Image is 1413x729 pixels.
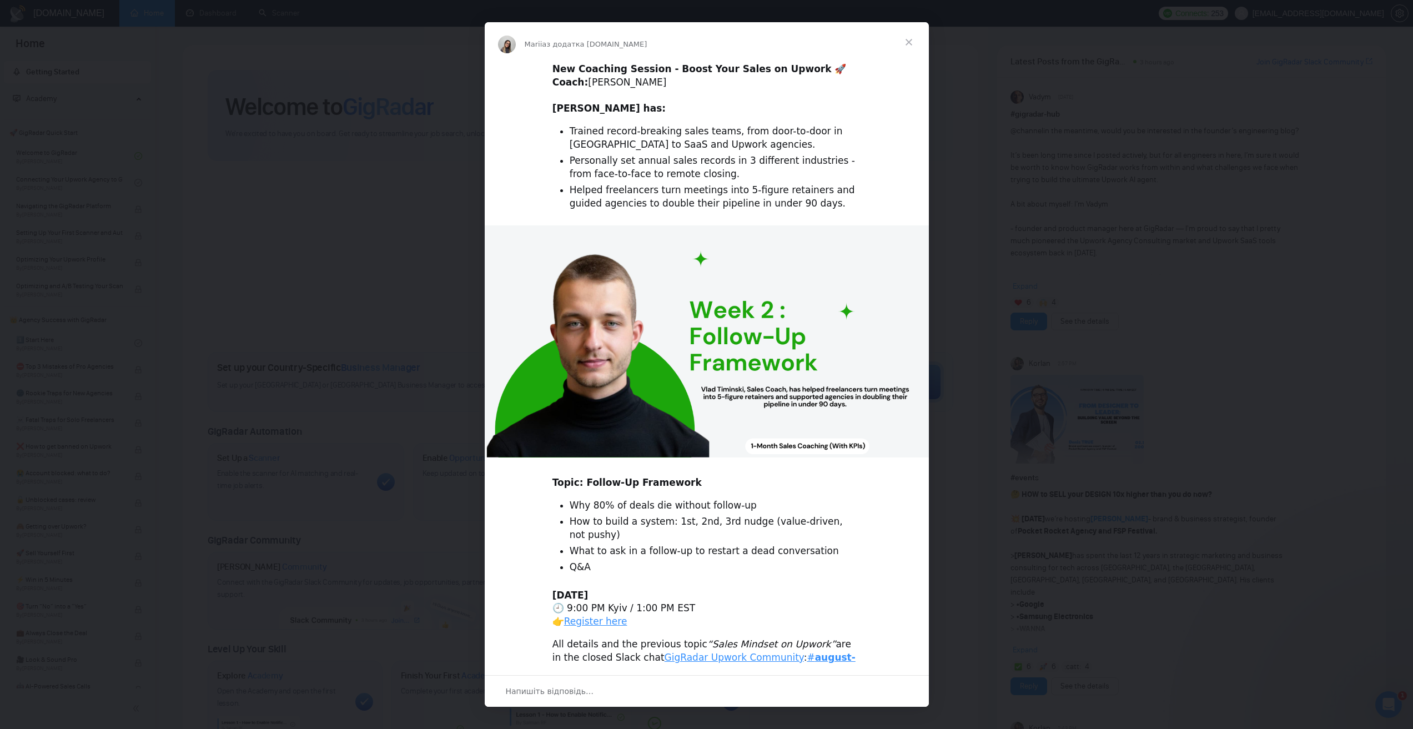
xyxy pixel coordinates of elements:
span: з додатка [DOMAIN_NAME] [546,40,647,48]
li: Helped freelancers turn meetings into 5-figure retainers and guided agencies to double their pipe... [570,184,861,210]
a: Register here [564,616,627,627]
i: “Sales Mindset on Upwork” [707,638,836,650]
li: How to build a system: 1st, 2nd, 3rd nudge (value-driven, not pushy) [570,515,861,542]
b: Coach: [552,77,589,88]
img: Profile image for Mariia [498,36,516,53]
div: All details and the previous topic are in the closed Slack chat : [552,638,861,677]
div: 🕘 9:00 PM Kyiv / 1:00 PM EST 👉 [552,589,861,629]
li: Personally set annual sales records in 3 different industries - from face-to-face to remote closing. [570,154,861,181]
div: Відкрити бесіду й відповісти [485,675,929,707]
b: [PERSON_NAME] has: [552,103,666,114]
a: GigRadar Upwork Community [665,652,804,663]
span: Mariia [525,40,547,48]
li: What to ask in a follow-up to restart a dead conversation [570,545,861,558]
span: Напишіть відповідь… [506,684,594,698]
li: Trained record-breaking sales teams, from door-to-door in [GEOGRAPHIC_DATA] to SaaS and Upwork ag... [570,125,861,152]
span: Закрити [889,22,929,62]
div: ​ [PERSON_NAME] ​ ​ [552,63,861,115]
b: [DATE] [552,590,589,601]
b: New Coaching Session - Boost Your Sales on Upwork 🚀 [552,63,847,74]
li: Q&A [570,561,861,574]
li: Why 80% of deals die without follow-up [570,499,861,512]
b: Topic: Follow-Up Framework [552,477,702,488]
